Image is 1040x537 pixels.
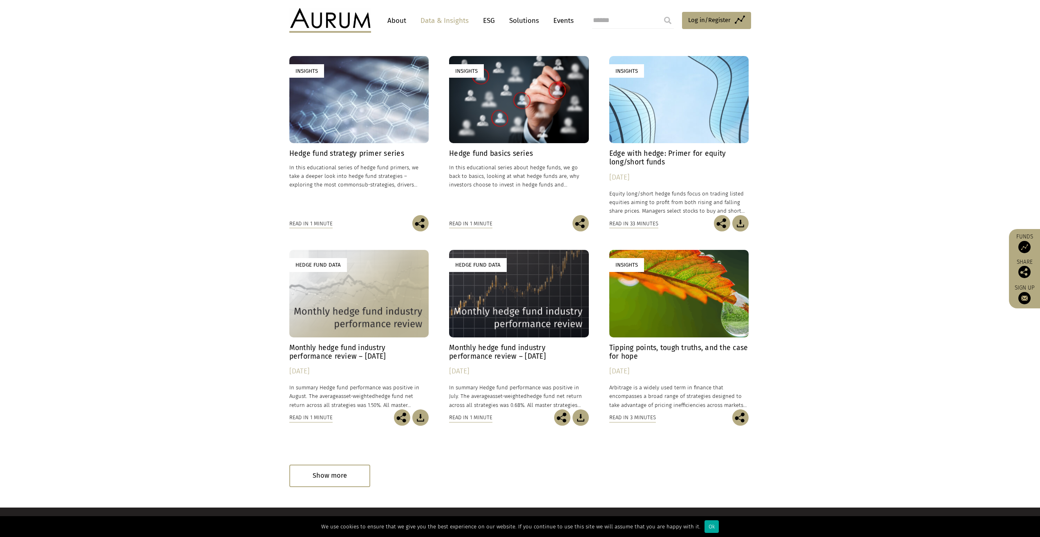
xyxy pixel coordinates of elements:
h4: Monthly hedge fund industry performance review – [DATE] [449,344,589,361]
div: Insights [289,64,324,78]
p: In this educational series of hedge fund primers, we take a deeper look into hedge fund strategie... [289,163,429,189]
img: Sign up to our newsletter [1018,292,1031,304]
div: Insights [609,64,644,78]
a: Insights Hedge fund basics series In this educational series about hedge funds, we go back to bas... [449,56,589,215]
span: sub-strategies [359,182,394,188]
h4: Hedge fund strategy primer series [289,149,429,158]
a: ESG [479,13,499,28]
img: Aurum [289,8,371,33]
a: Log in/Register [682,12,751,29]
span: asset-weighted [338,393,375,399]
a: Events [549,13,574,28]
div: [DATE] [449,366,589,377]
a: About [383,13,410,28]
div: Hedge Fund Data [449,258,507,272]
div: Read in 1 minute [289,413,333,422]
div: Share [1013,259,1036,278]
img: Download Article [573,409,589,426]
a: Funds [1013,233,1036,253]
p: In summary Hedge fund performance was positive in July. The average hedge fund net return across ... [449,383,589,409]
p: In summary Hedge fund performance was positive in August. The average hedge fund net return acros... [289,383,429,409]
div: Insights [609,258,644,272]
a: Insights Edge with hedge: Primer for equity long/short funds [DATE] Equity long/short hedge funds... [609,56,749,215]
div: Read in 33 minutes [609,219,658,228]
span: Log in/Register [688,15,731,25]
a: Sign up [1013,284,1036,304]
div: Show more [289,465,370,487]
img: Share this post [732,409,749,426]
div: Read in 1 minute [449,219,492,228]
h4: Hedge fund basics series [449,149,589,158]
a: Data & Insights [416,13,473,28]
div: Hedge Fund Data [289,258,347,272]
p: Equity long/short hedge funds focus on trading listed equities aiming to profit from both rising ... [609,189,749,215]
h4: Tipping points, tough truths, and the case for hope [609,344,749,361]
img: Share this post [1018,266,1031,278]
p: In this educational series about hedge funds, we go back to basics, looking at what hedge funds a... [449,163,589,189]
a: Hedge Fund Data Monthly hedge fund industry performance review – [DATE] [DATE] In summary Hedge f... [289,250,429,409]
a: Hedge Fund Data Monthly hedge fund industry performance review – [DATE] [DATE] In summary Hedge f... [449,250,589,409]
img: Share this post [714,215,730,231]
div: [DATE] [609,366,749,377]
div: Insights [449,64,484,78]
a: Insights Tipping points, tough truths, and the case for hope [DATE] Arbitrage is a widely used te... [609,250,749,409]
input: Submit [660,12,676,29]
div: [DATE] [609,172,749,183]
img: Download Article [412,409,429,426]
img: Access Funds [1018,241,1031,253]
h4: Monthly hedge fund industry performance review – [DATE] [289,344,429,361]
h4: Edge with hedge: Primer for equity long/short funds [609,149,749,166]
div: Ok [705,520,719,533]
div: [DATE] [289,366,429,377]
img: Share this post [573,215,589,231]
div: Read in 1 minute [289,219,333,228]
img: Share this post [554,409,570,426]
div: Read in 1 minute [449,413,492,422]
span: asset-weighted [490,393,527,399]
p: Arbitrage is a widely used term in finance that encompasses a broad range of strategies designed ... [609,383,749,409]
div: Read in 3 minutes [609,413,656,422]
img: Download Article [732,215,749,231]
a: Solutions [505,13,543,28]
img: Share this post [394,409,410,426]
img: Share this post [412,215,429,231]
a: Insights Hedge fund strategy primer series In this educational series of hedge fund primers, we t... [289,56,429,215]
